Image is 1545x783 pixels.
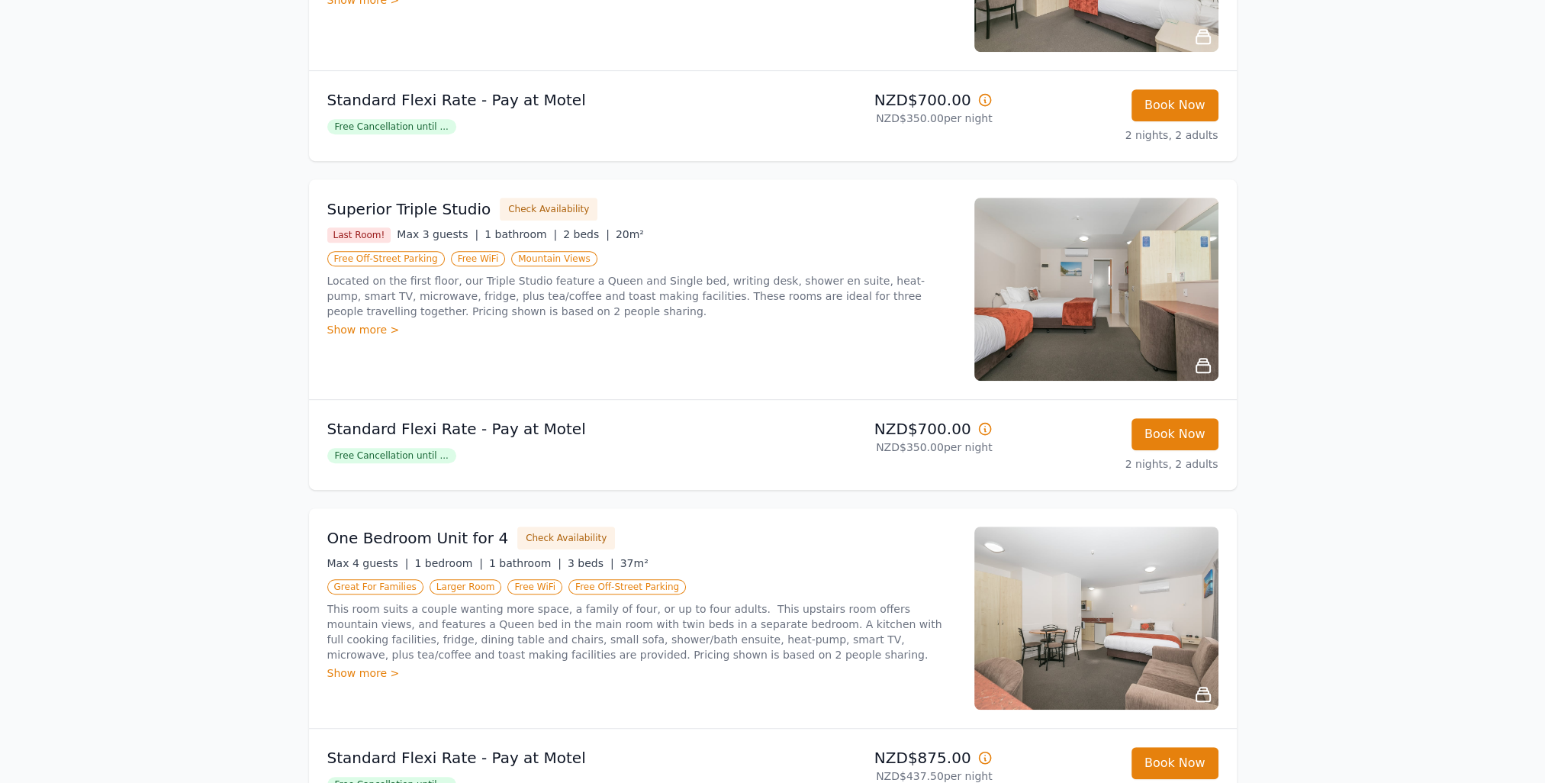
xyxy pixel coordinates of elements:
[327,418,767,440] p: Standard Flexi Rate - Pay at Motel
[327,273,956,319] p: Located on the first floor, our Triple Studio feature a Queen and Single bed, writing desk, showe...
[517,527,615,549] button: Check Availability
[327,198,491,220] h3: Superior Triple Studio
[511,251,597,266] span: Mountain Views
[568,579,686,594] span: Free Off-Street Parking
[568,557,614,569] span: 3 beds |
[620,557,649,569] span: 37m²
[500,198,597,221] button: Check Availability
[327,89,767,111] p: Standard Flexi Rate - Pay at Motel
[779,747,993,768] p: NZD$875.00
[327,665,956,681] div: Show more >
[327,448,456,463] span: Free Cancellation until ...
[327,579,423,594] span: Great For Families
[327,747,767,768] p: Standard Flexi Rate - Pay at Motel
[484,228,557,240] span: 1 bathroom |
[563,228,610,240] span: 2 beds |
[489,557,562,569] span: 1 bathroom |
[327,322,956,337] div: Show more >
[1005,127,1218,143] p: 2 nights, 2 adults
[616,228,644,240] span: 20m²
[327,119,456,134] span: Free Cancellation until ...
[327,227,391,243] span: Last Room!
[1131,747,1218,779] button: Book Now
[327,251,445,266] span: Free Off-Street Parking
[327,527,509,549] h3: One Bedroom Unit for 4
[430,579,502,594] span: Larger Room
[779,418,993,440] p: NZD$700.00
[1005,456,1218,472] p: 2 nights, 2 adults
[397,228,478,240] span: Max 3 guests |
[327,601,956,662] p: This room suits a couple wanting more space, a family of four, or up to four adults. This upstair...
[779,89,993,111] p: NZD$700.00
[1131,418,1218,450] button: Book Now
[327,557,409,569] span: Max 4 guests |
[779,111,993,126] p: NZD$350.00 per night
[1131,89,1218,121] button: Book Now
[507,579,562,594] span: Free WiFi
[779,440,993,455] p: NZD$350.00 per night
[451,251,506,266] span: Free WiFi
[414,557,483,569] span: 1 bedroom |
